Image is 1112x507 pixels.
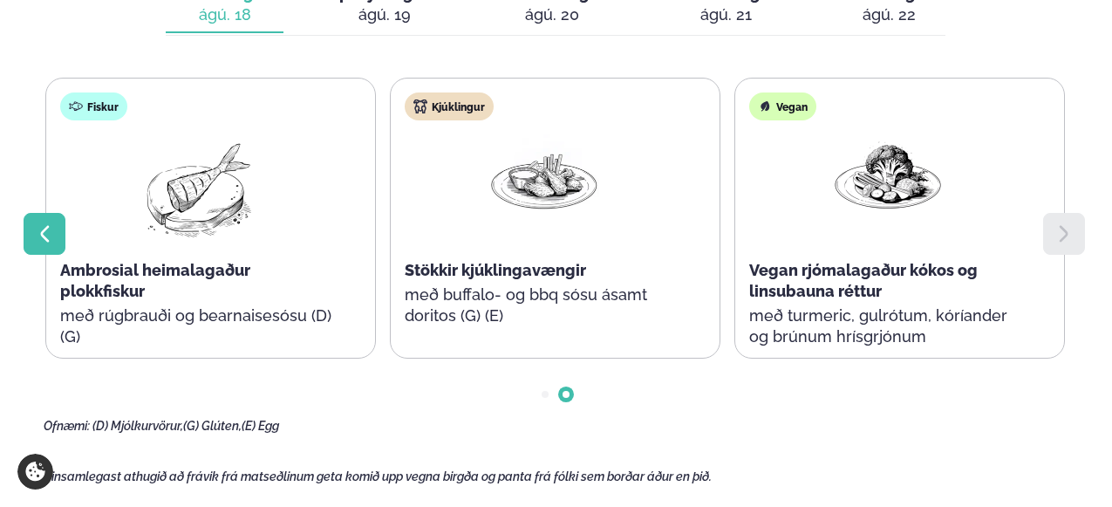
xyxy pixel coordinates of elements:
[675,4,776,25] div: ágú. 21
[405,92,494,120] div: Kjúklingur
[44,469,712,483] span: Vinsamlegast athugið að frávik frá matseðlinum geta komið upp vegna birgða og panta frá fólki sem...
[413,99,427,113] img: chicken.svg
[143,134,255,246] img: fish.png
[846,4,931,25] div: ágú. 22
[488,134,599,216] img: Chicken-wings-legs.png
[499,4,605,25] div: ágú. 20
[17,454,53,490] a: Cookie settings
[832,134,944,216] img: Vegan.png
[758,99,772,113] img: Vegan.svg
[749,92,816,120] div: Vegan
[405,261,586,279] span: Stökkir kjúklingavængir
[60,92,127,120] div: Fiskur
[183,419,242,433] span: (G) Glúten,
[180,4,269,25] div: ágú. 18
[60,305,338,347] p: með rúgbrauði og bearnaisesósu (D) (G)
[405,284,682,326] p: með buffalo- og bbq sósu ásamt doritos (G) (E)
[60,261,250,300] span: Ambrosial heimalagaður plokkfiskur
[542,391,549,398] span: Go to slide 1
[92,419,183,433] span: (D) Mjólkurvörur,
[749,261,978,300] span: Vegan rjómalagaður kókos og linsubauna réttur
[242,419,279,433] span: (E) Egg
[563,391,570,398] span: Go to slide 2
[44,419,90,433] span: Ofnæmi:
[339,4,429,25] div: ágú. 19
[749,305,1027,347] p: með turmeric, gulrótum, kóríander og brúnum hrísgrjónum
[69,99,83,113] img: fish.svg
